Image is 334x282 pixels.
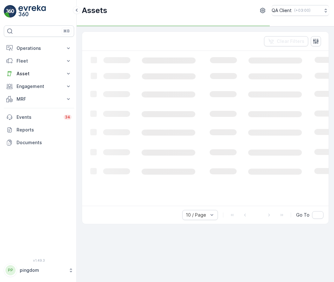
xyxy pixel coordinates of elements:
[5,265,16,275] div: PP
[4,55,74,67] button: Fleet
[4,5,17,18] img: logo
[82,5,107,16] p: Assets
[17,127,72,133] p: Reports
[296,212,310,218] span: Go To
[4,124,74,136] a: Reports
[63,29,70,34] p: ⌘B
[4,258,74,262] span: v 1.49.3
[4,67,74,80] button: Asset
[20,267,65,273] p: pingdom
[4,93,74,105] button: MRF
[4,136,74,149] a: Documents
[272,7,292,14] p: QA Client
[17,114,60,120] p: Events
[294,8,310,13] p: ( +03:00 )
[17,96,61,102] p: MRF
[4,42,74,55] button: Operations
[18,5,46,18] img: logo_light-DOdMpM7g.png
[65,115,70,120] p: 34
[17,139,72,146] p: Documents
[17,45,61,51] p: Operations
[264,36,308,46] button: Clear Filters
[277,38,304,44] p: Clear Filters
[4,264,74,277] button: PPpingdom
[17,83,61,90] p: Engagement
[17,70,61,77] p: Asset
[272,5,329,16] button: QA Client(+03:00)
[17,58,61,64] p: Fleet
[4,111,74,124] a: Events34
[4,80,74,93] button: Engagement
